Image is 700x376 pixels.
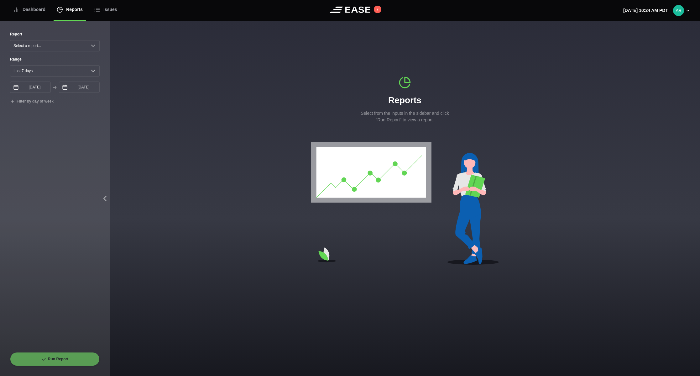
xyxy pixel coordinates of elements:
button: Filter by day of week [10,99,54,104]
p: [DATE] 10:24 AM PDT [623,7,668,14]
h1: Reports [358,94,452,107]
input: mm/dd/yyyy [59,82,100,93]
div: Reports [358,76,452,123]
p: Select from the inputs in the sidebar and click "Run Report" to view a report. [358,110,452,123]
label: Report [10,31,22,37]
input: mm/dd/yyyy [10,82,51,93]
label: Range [10,56,100,62]
img: a24b13ddc5ef85e700be98281bdfe638 [673,5,684,16]
button: 7 [374,6,381,13]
